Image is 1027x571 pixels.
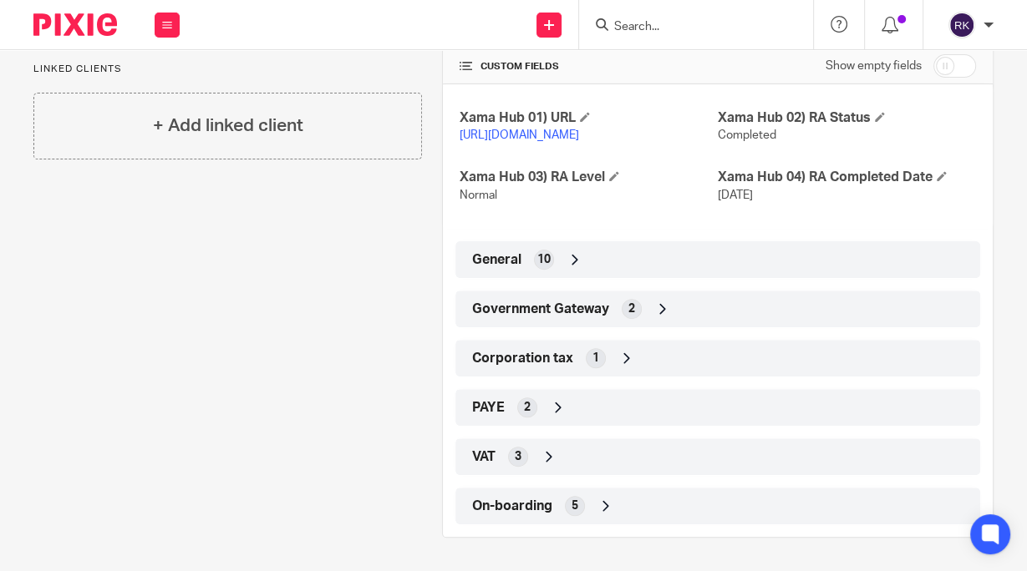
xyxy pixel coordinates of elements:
span: VAT [472,448,496,466]
span: On-boarding [472,498,552,515]
span: 10 [537,251,551,268]
span: Normal [460,189,497,201]
span: Completed [718,129,776,141]
h4: CUSTOM FIELDS [460,60,718,73]
img: svg%3E [948,12,975,38]
span: 2 [524,399,531,416]
label: Show empty fields [826,58,922,74]
span: 3 [515,448,521,465]
a: [URL][DOMAIN_NAME] [460,129,579,141]
h4: + Add linked client [153,113,303,139]
p: Linked clients [33,63,422,76]
img: Pixie [33,13,117,36]
span: General [472,251,521,269]
span: 5 [572,498,578,514]
span: 2 [628,301,635,317]
span: PAYE [472,399,505,417]
h4: Xama Hub 03) RA Level [460,169,718,186]
span: Corporation tax [472,350,573,367]
h4: Xama Hub 02) RA Status [718,109,976,127]
h4: Xama Hub 04) RA Completed Date [718,169,976,186]
span: [DATE] [718,189,753,201]
span: 1 [592,350,599,366]
span: Government Gateway [472,301,609,318]
input: Search [613,20,763,35]
h4: Xama Hub 01) URL [460,109,718,127]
